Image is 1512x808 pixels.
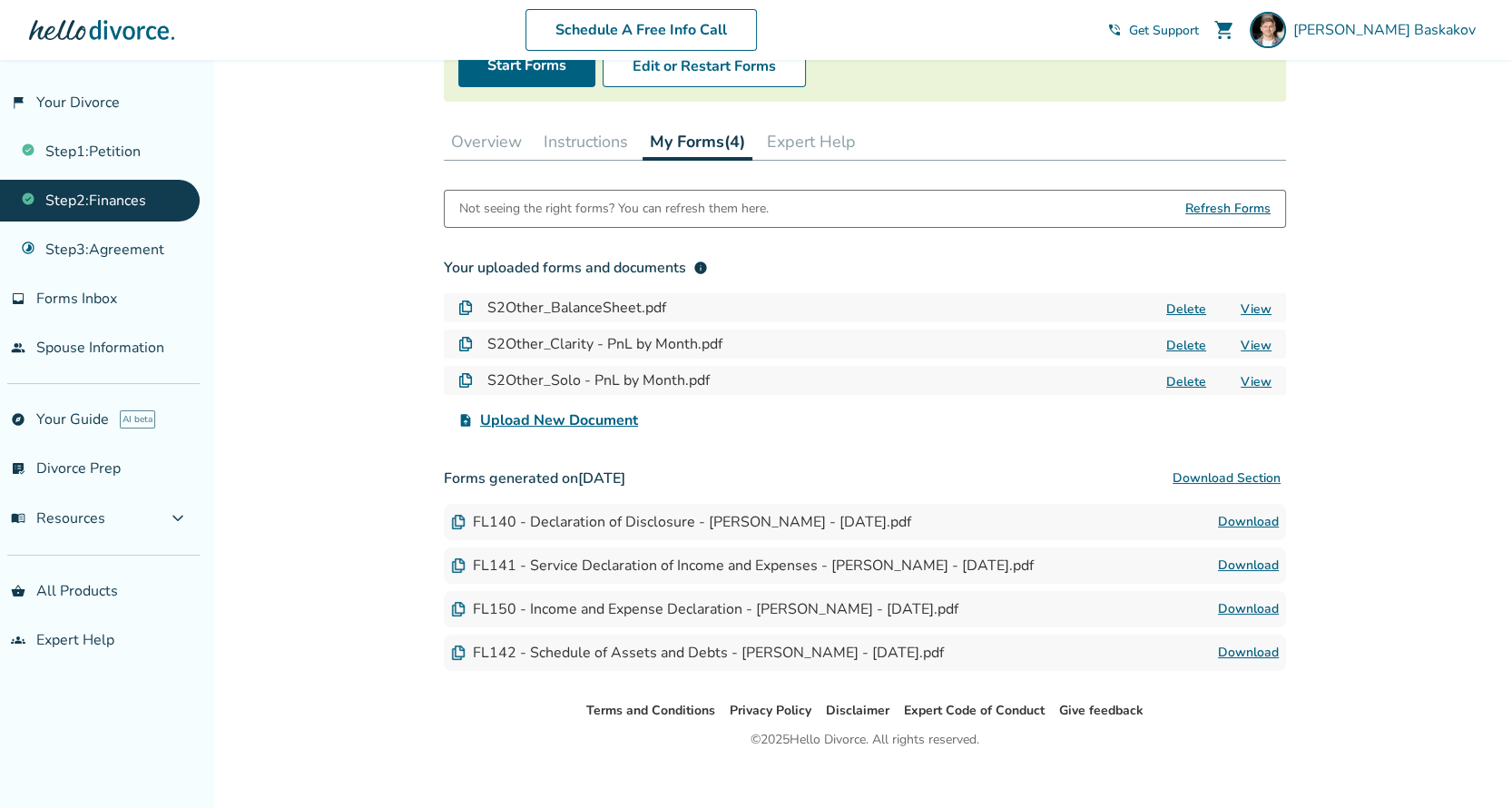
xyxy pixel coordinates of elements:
img: Document [458,301,473,315]
div: Not seeing the right forms? You can refresh them here. [459,191,769,227]
span: Get Support [1129,22,1199,39]
button: My Forms(4) [643,123,752,161]
div: FL150 - Income and Expense Declaration - [PERSON_NAME] - [DATE].pdf [451,599,958,619]
span: explore [11,412,25,427]
a: phone_in_talkGet Support [1107,22,1199,39]
span: menu_book [11,511,25,526]
a: View [1241,373,1271,390]
a: Start Forms [458,45,595,87]
a: Download [1218,642,1279,664]
span: Resources [11,508,105,528]
span: flag_2 [11,95,25,110]
a: Download [1218,511,1279,533]
span: upload_file [458,413,473,428]
span: Upload New Document [480,409,638,431]
span: Refresh Forms [1185,191,1271,227]
a: Schedule A Free Info Call [525,9,757,51]
img: Document [451,515,466,529]
button: Overview [444,123,529,160]
span: phone_in_talk [1107,23,1122,37]
span: list_alt_check [11,461,25,476]
a: Download [1218,598,1279,620]
span: shopping_cart [1213,19,1235,41]
a: Expert Code of Conduct [904,702,1045,719]
button: Delete [1161,300,1212,319]
li: Give feedback [1059,700,1144,722]
a: Download [1218,555,1279,576]
span: AI beta [120,410,155,429]
div: FL141 - Service Declaration of Income and Expenses - [PERSON_NAME] - [DATE].pdf [451,556,1034,576]
h4: S2Other_BalanceSheet.pdf [487,297,666,319]
div: FL142 - Schedule of Assets and Debts - [PERSON_NAME] - [DATE].pdf [451,643,944,663]
span: expand_more [167,507,189,529]
button: Expert Help [760,123,863,160]
img: Document [451,645,466,660]
span: info [693,261,708,275]
img: Document [451,558,466,573]
a: Terms and Conditions [586,702,715,719]
h3: Forms generated on [DATE] [444,460,1286,497]
h4: S2Other_Clarity - PnL by Month.pdf [487,333,722,355]
span: [PERSON_NAME] Baskakov [1293,20,1483,40]
button: Instructions [536,123,635,160]
div: Your uploaded forms and documents [444,257,708,279]
div: FL140 - Declaration of Disclosure - [PERSON_NAME] - [DATE].pdf [451,512,911,532]
iframe: Chat Widget [1421,721,1512,808]
button: Delete [1161,336,1212,355]
h4: S2Other_Solo - PnL by Month.pdf [487,370,710,391]
a: View [1241,301,1271,318]
img: Document [451,602,466,616]
li: Disclaimer [826,700,889,722]
div: © 2025 Hello Divorce. All rights reserved. [751,729,979,751]
span: shopping_basket [11,584,25,598]
img: Document [458,373,473,388]
a: Privacy Policy [730,702,811,719]
button: Edit or Restart Forms [603,45,806,87]
img: Vladimir Baskakov [1250,12,1286,48]
span: people [11,340,25,355]
img: Document [458,337,473,351]
span: inbox [11,291,25,306]
button: Delete [1161,372,1212,391]
a: View [1241,337,1271,354]
button: Download Section [1167,460,1286,497]
span: groups [11,633,25,647]
span: Forms Inbox [36,289,117,309]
